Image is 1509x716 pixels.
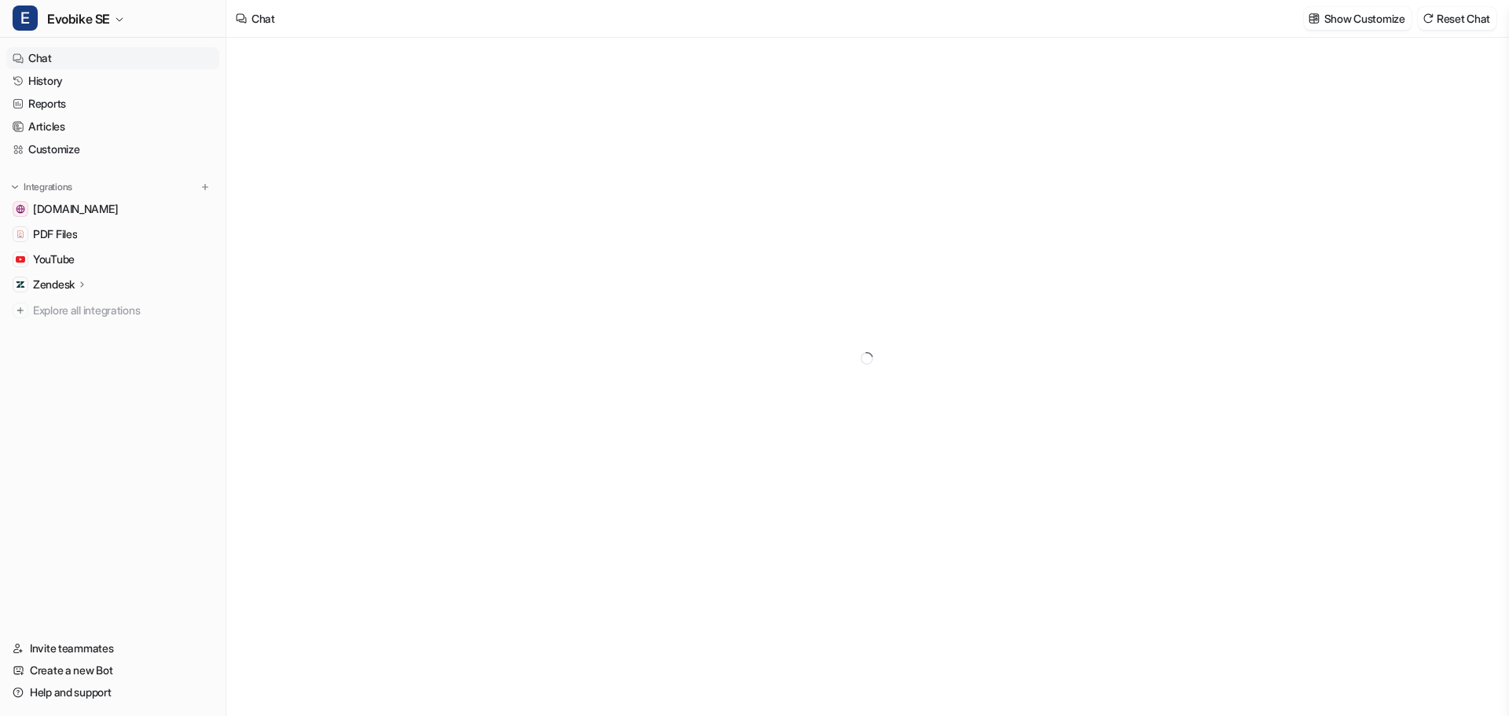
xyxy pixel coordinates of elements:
a: Help and support [6,681,219,703]
a: www.evobike.se[DOMAIN_NAME] [6,198,219,220]
a: Explore all integrations [6,299,219,321]
p: Show Customize [1324,10,1405,27]
p: Integrations [24,181,72,193]
a: Create a new Bot [6,659,219,681]
img: www.evobike.se [16,204,25,214]
img: PDF Files [16,229,25,239]
span: Evobike SE [47,8,110,30]
div: Chat [251,10,275,27]
a: YouTubeYouTube [6,248,219,270]
span: YouTube [33,252,75,267]
a: Customize [6,138,219,160]
img: customize [1309,13,1320,24]
img: reset [1423,13,1434,24]
img: YouTube [16,255,25,264]
span: [DOMAIN_NAME] [33,201,118,217]
button: Show Customize [1304,7,1412,30]
a: Articles [6,116,219,138]
a: History [6,70,219,92]
img: expand menu [9,182,20,193]
img: Zendesk [16,280,25,289]
a: Invite teammates [6,637,219,659]
p: Zendesk [33,277,75,292]
span: Explore all integrations [33,298,213,323]
button: Reset Chat [1418,7,1496,30]
button: Integrations [6,179,77,195]
span: E [13,6,38,31]
span: PDF Files [33,226,77,242]
img: menu_add.svg [200,182,211,193]
a: Reports [6,93,219,115]
a: PDF FilesPDF Files [6,223,219,245]
img: explore all integrations [13,303,28,318]
a: Chat [6,47,219,69]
